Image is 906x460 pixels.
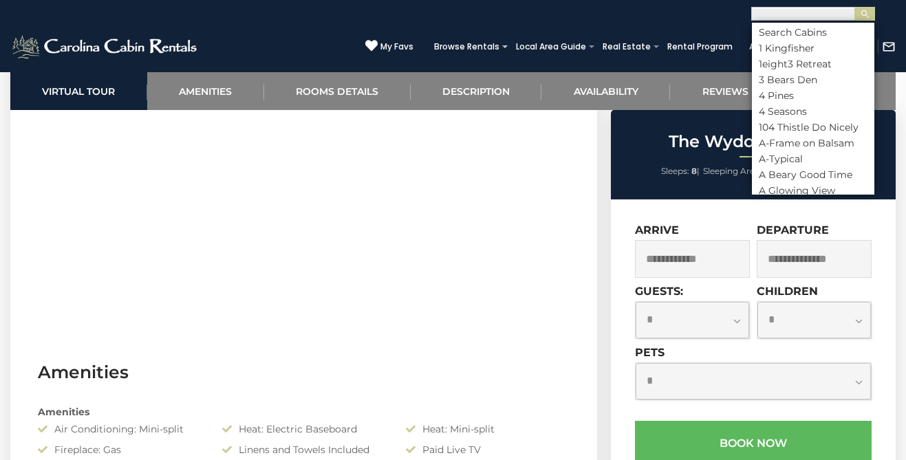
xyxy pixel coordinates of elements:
div: Air Conditioning: Mini-split [28,422,212,436]
div: Heat: Mini-split [396,422,580,436]
a: Real Estate [596,37,658,56]
img: White-1-2.png [10,33,201,61]
a: My Favs [365,39,413,54]
li: 4 Pines [752,89,874,102]
div: Heat: Electric Baseboard [212,422,396,436]
li: 104 Thistle Do Nicely [752,121,874,133]
li: A-Typical [752,153,874,165]
a: Virtual Tour [10,72,147,110]
label: Arrive [635,223,679,237]
div: Amenities [28,405,580,419]
div: Linens and Towels Included [212,443,396,457]
h3: Amenities [38,360,570,384]
span: My Favs [380,41,413,53]
a: Availability [541,72,670,110]
a: Browse Rentals [427,37,506,56]
span: Sleeps: [661,166,689,176]
li: A Beary Good Time [752,168,874,181]
li: A-Frame on Balsam [752,137,874,149]
li: 3 Bears Den [752,74,874,86]
div: Paid Live TV [396,443,580,457]
a: Description [411,72,542,110]
li: A Glowing View [752,184,874,197]
label: Pets [635,346,665,359]
div: Fireplace: Gas [28,443,212,457]
a: Amenities [147,72,264,110]
a: Rental Program [660,37,740,56]
li: 1eight3 Retreat [752,58,874,70]
li: | [703,162,775,180]
li: | [661,162,700,180]
strong: 8 [691,166,697,176]
img: mail-regular-white.png [882,40,896,54]
li: 1 Kingfisher [752,42,874,54]
a: Reviews [670,72,780,110]
label: Guests: [635,285,683,298]
span: Sleeping Areas: [703,166,766,176]
a: Rooms Details [264,72,411,110]
a: About [742,37,782,56]
label: Departure [757,223,829,237]
h2: The Wydown House [614,133,892,151]
li: Search Cabins [752,26,874,39]
label: Children [757,285,818,298]
li: 4 Seasons [752,105,874,118]
a: Local Area Guide [509,37,593,56]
